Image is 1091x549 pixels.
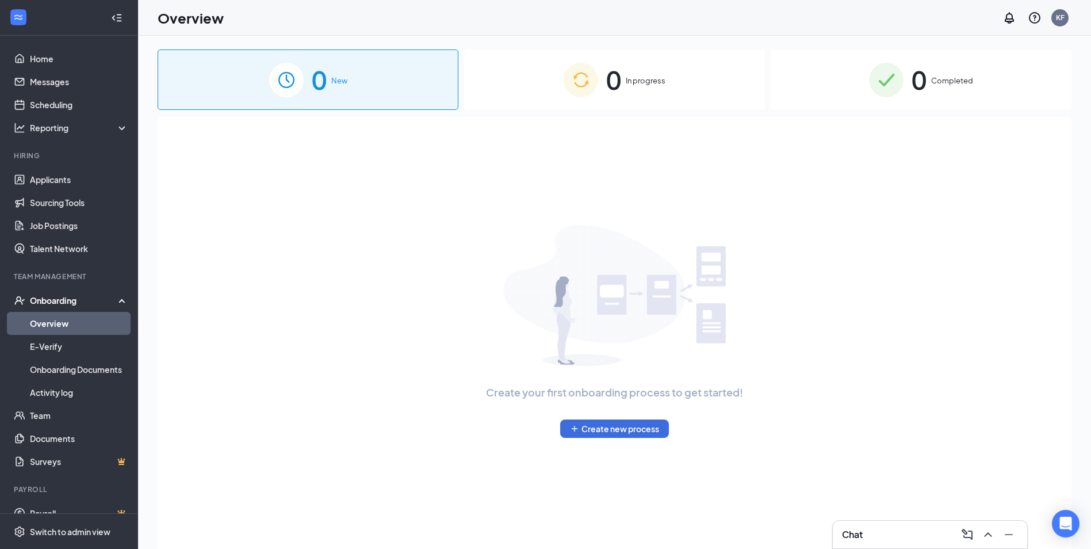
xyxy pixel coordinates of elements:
[1002,11,1016,25] svg: Notifications
[1052,510,1079,537] div: Open Intercom Messenger
[486,384,743,401] span: Create your first onboarding process to get started!
[931,75,973,86] span: Completed
[14,526,25,537] svg: Settings
[30,526,110,537] div: Switch to admin view
[14,122,25,134] svg: Analysis
[30,191,128,214] a: Sourcing Tools
[30,295,118,306] div: Onboarding
[158,8,224,28] h1: Overview
[1028,11,1042,25] svg: QuestionInfo
[30,93,128,116] a: Scheduling
[30,312,128,335] a: Overview
[30,427,128,450] a: Documents
[111,12,123,24] svg: Collapse
[30,450,128,473] a: SurveysCrown
[30,122,129,134] div: Reporting
[958,525,977,544] button: ComposeMessage
[960,528,974,542] svg: ComposeMessage
[979,525,997,544] button: ChevronUp
[30,47,128,70] a: Home
[331,75,347,86] span: New
[1002,528,1016,542] svg: Minimize
[13,12,24,23] svg: WorkstreamLogo
[30,335,128,358] a: E-Verify
[312,60,327,100] span: 0
[14,295,25,306] svg: UserCheck
[1000,525,1018,544] button: Minimize
[981,528,995,542] svg: ChevronUp
[30,381,128,404] a: Activity log
[14,485,126,494] div: Payroll
[30,358,128,381] a: Onboarding Documents
[842,528,863,541] h3: Chat
[1056,13,1065,22] div: KF
[606,60,621,100] span: 0
[30,502,128,525] a: PayrollCrown
[14,151,126,161] div: Hiring
[560,420,669,438] button: PlusCreate new process
[626,75,665,86] span: In progress
[570,424,579,433] svg: Plus
[912,60,927,100] span: 0
[30,214,128,237] a: Job Postings
[30,168,128,191] a: Applicants
[30,237,128,260] a: Talent Network
[14,272,126,281] div: Team Management
[30,404,128,427] a: Team
[30,70,128,93] a: Messages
